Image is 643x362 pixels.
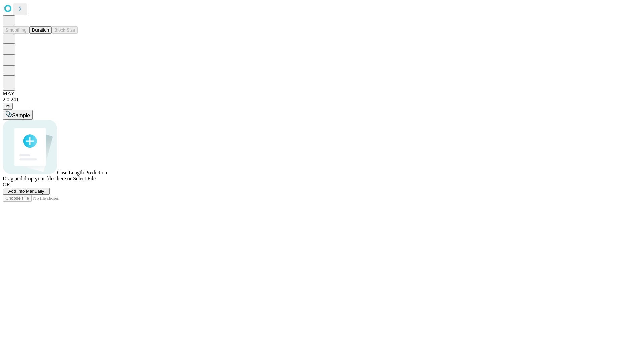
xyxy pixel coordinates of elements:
[12,113,30,118] span: Sample
[5,104,10,109] span: @
[29,26,52,34] button: Duration
[52,26,78,34] button: Block Size
[3,182,10,187] span: OR
[3,110,33,120] button: Sample
[3,97,640,103] div: 2.0.241
[3,26,29,34] button: Smoothing
[3,176,72,181] span: Drag and drop your files here or
[3,188,50,195] button: Add Info Manually
[8,189,44,194] span: Add Info Manually
[73,176,96,181] span: Select File
[3,90,640,97] div: MAY
[3,103,13,110] button: @
[57,170,107,175] span: Case Length Prediction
